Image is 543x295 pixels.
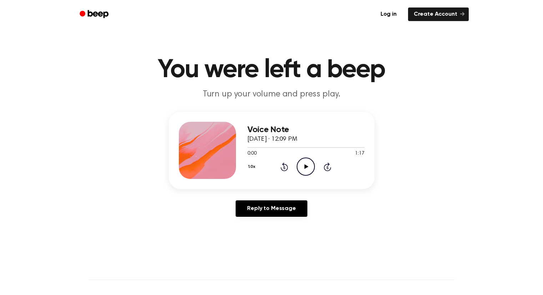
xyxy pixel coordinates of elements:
a: Beep [75,7,115,21]
span: 0:00 [247,150,257,157]
span: [DATE] · 12:09 PM [247,136,297,142]
span: 1:17 [355,150,364,157]
p: Turn up your volume and press play. [135,89,409,100]
h3: Voice Note [247,125,364,135]
a: Log in [373,6,404,22]
button: 1.0x [247,161,258,173]
a: Reply to Message [236,200,307,217]
a: Create Account [408,7,469,21]
h1: You were left a beep [89,57,454,83]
